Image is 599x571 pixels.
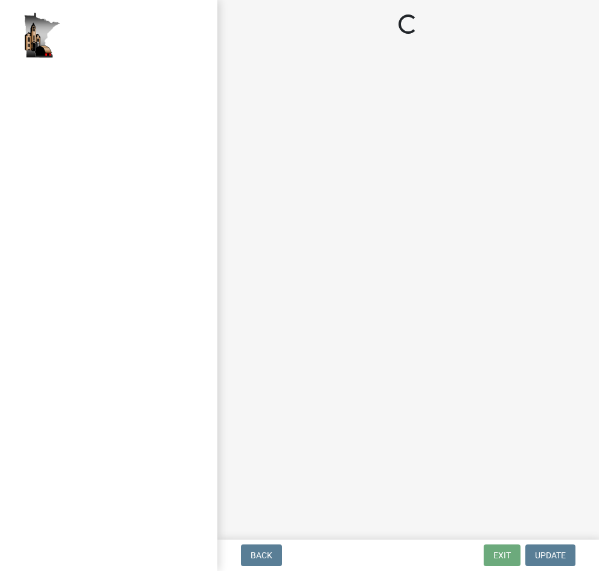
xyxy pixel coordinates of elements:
img: Houston County, Minnesota [24,13,60,58]
span: Back [251,550,272,560]
button: Back [241,544,282,566]
span: Update [535,550,566,560]
button: Exit [484,544,521,566]
button: Update [525,544,575,566]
